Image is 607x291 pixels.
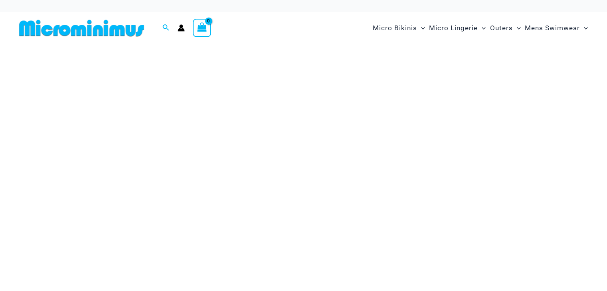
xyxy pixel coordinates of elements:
[580,18,588,38] span: Menu Toggle
[478,18,486,38] span: Menu Toggle
[370,15,591,41] nav: Site Navigation
[488,16,523,40] a: OutersMenu ToggleMenu Toggle
[16,19,147,37] img: MM SHOP LOGO FLAT
[513,18,521,38] span: Menu Toggle
[373,18,417,38] span: Micro Bikinis
[427,16,488,40] a: Micro LingerieMenu ToggleMenu Toggle
[490,18,513,38] span: Outers
[162,23,170,33] a: Search icon link
[429,18,478,38] span: Micro Lingerie
[523,16,590,40] a: Mens SwimwearMenu ToggleMenu Toggle
[371,16,427,40] a: Micro BikinisMenu ToggleMenu Toggle
[525,18,580,38] span: Mens Swimwear
[417,18,425,38] span: Menu Toggle
[193,19,211,37] a: View Shopping Cart, empty
[178,24,185,31] a: Account icon link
